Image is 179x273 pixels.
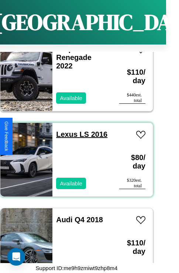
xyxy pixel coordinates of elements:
[119,146,145,178] h3: $ 80 / day
[56,216,103,224] a: Audi Q4 2018
[4,121,9,151] div: Give Feedback
[119,92,145,104] div: $ 440 est. total
[7,248,25,266] div: Open Intercom Messenger
[56,45,92,70] a: Jeep Renegade 2022
[56,130,107,138] a: Lexus LS 2016
[36,263,118,273] p: Support ID: me9h9zmiwt9zhp8m4
[119,61,145,92] h3: $ 110 / day
[60,93,82,103] p: Available
[119,178,145,189] div: $ 320 est. total
[119,231,145,263] h3: $ 110 / day
[60,178,82,188] p: Available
